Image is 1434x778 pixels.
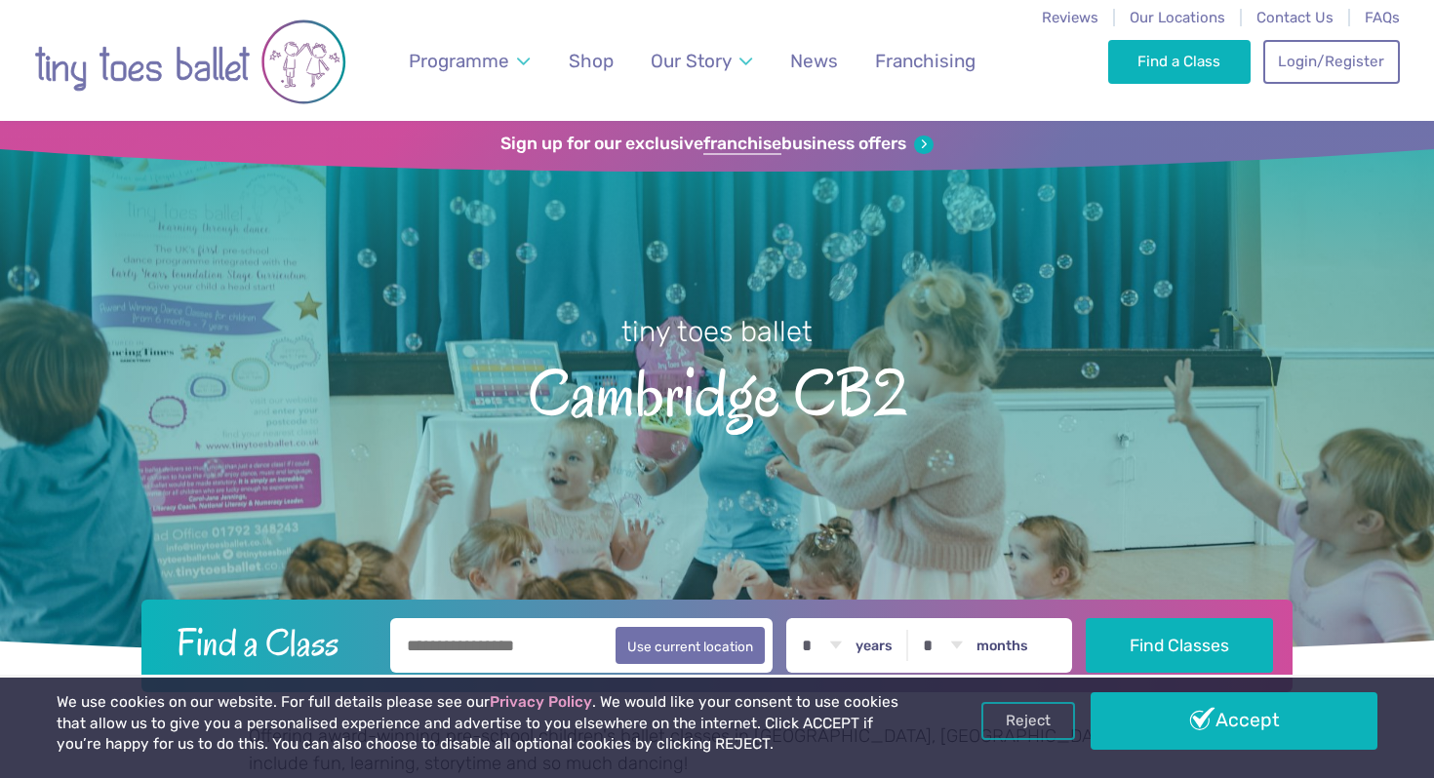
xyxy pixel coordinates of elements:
[569,50,614,72] span: Shop
[1108,40,1252,83] a: Find a Class
[875,50,976,72] span: Franchising
[866,38,985,84] a: Franchising
[1086,618,1274,673] button: Find Classes
[490,693,592,711] a: Privacy Policy
[981,702,1075,739] a: Reject
[856,638,893,655] label: years
[616,627,765,664] button: Use current location
[57,692,915,756] p: We use cookies on our website. For full details please see our . We would like your consent to us...
[500,134,933,155] a: Sign up for our exclusivefranchisebusiness offers
[651,50,732,72] span: Our Story
[1263,40,1400,83] a: Login/Register
[34,351,1400,430] span: Cambridge CB2
[621,315,813,348] small: tiny toes ballet
[976,638,1028,655] label: months
[400,38,539,84] a: Programme
[1256,9,1334,26] a: Contact Us
[409,50,509,72] span: Programme
[790,50,838,72] span: News
[34,13,346,111] img: tiny toes ballet
[161,618,378,667] h2: Find a Class
[560,38,623,84] a: Shop
[1365,9,1400,26] a: FAQs
[642,38,762,84] a: Our Story
[703,134,781,155] strong: franchise
[1091,692,1377,749] a: Accept
[1042,9,1098,26] a: Reviews
[1130,9,1225,26] a: Our Locations
[780,38,847,84] a: News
